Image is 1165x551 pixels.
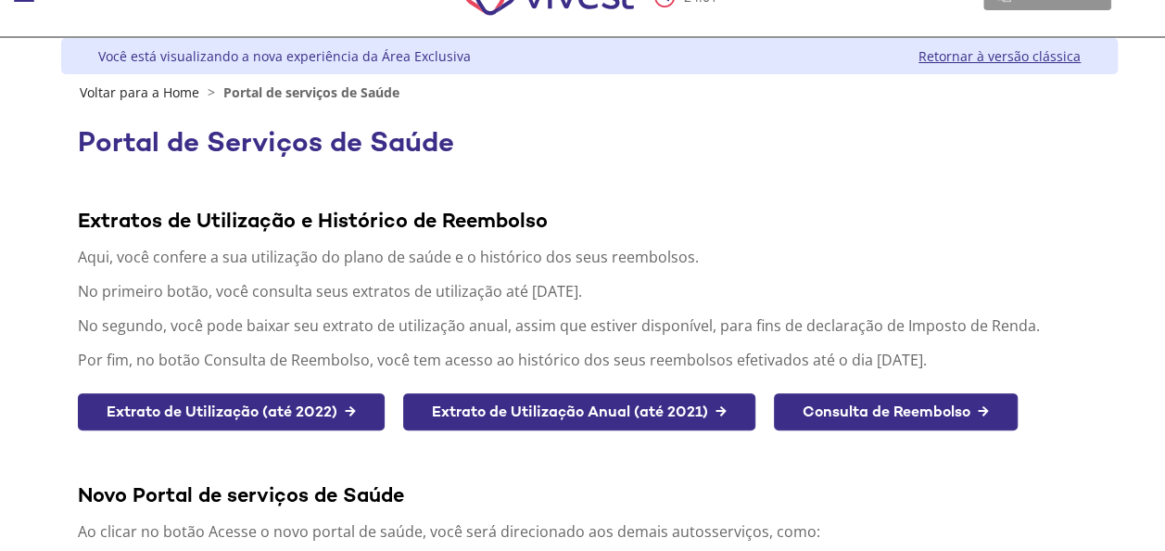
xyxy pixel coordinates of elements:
[918,47,1081,65] a: Retornar à versão clássica
[403,393,755,431] a: Extrato de Utilização Anual (até 2021) →
[78,281,1101,301] p: No primeiro botão, você consulta seus extratos de utilização até [DATE].
[78,393,385,431] a: Extrato de Utilização (até 2022) →
[78,315,1101,336] p: No segundo, você pode baixar seu extrato de utilização anual, assim que estiver disponível, para ...
[223,83,399,101] span: Portal de serviços de Saúde
[98,47,471,65] div: Você está visualizando a nova experiência da Área Exclusiva
[80,83,199,101] a: Voltar para a Home
[78,127,1101,158] h1: Portal de Serviços de Saúde
[774,393,1018,431] a: Consulta de Reembolso →
[78,521,1101,542] p: Ao clicar no botão Acesse o novo portal de saúde, você será direcionado aos demais autosserviços,...
[78,207,1101,233] div: Extratos de Utilização e Histórico de Reembolso
[78,247,1101,267] p: Aqui, você confere a sua utilização do plano de saúde e o histórico dos seus reembolsos.
[203,83,220,101] span: >
[78,350,1101,370] p: Por fim, no botão Consulta de Reembolso, você tem acesso ao histórico dos seus reembolsos efetiva...
[78,481,1101,507] div: Novo Portal de serviços de Saúde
